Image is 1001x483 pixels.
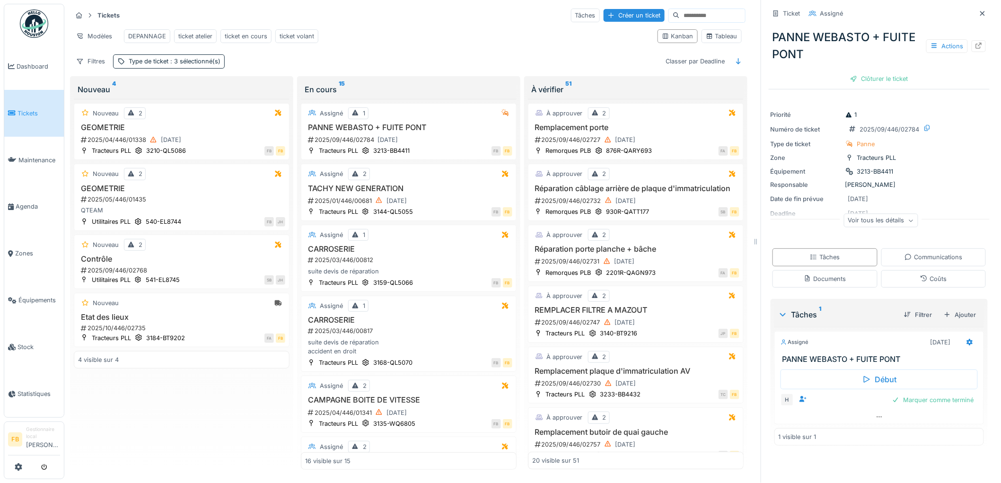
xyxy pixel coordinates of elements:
div: Nouveau [78,84,286,95]
h3: Remplacement butoir de quai gauche [532,428,739,437]
span: Statistiques [18,389,60,398]
div: 876R-QARY693 [606,146,652,155]
div: 2 [363,442,367,451]
div: 3135-WQ6805 [373,419,415,428]
div: Marquer comme terminé [888,394,978,406]
h3: CAMPAGNE BOITE DE VITESSE [305,395,512,404]
div: Assigné [781,338,809,346]
div: FA [719,268,728,278]
div: Kanban [662,32,694,41]
a: Zones [4,230,64,277]
div: DEPANNAGE [128,32,166,41]
div: FB [730,390,739,399]
div: Tracteurs PLL [319,358,358,367]
a: Maintenance [4,137,64,184]
div: Actions [926,39,968,53]
div: FB [730,268,739,278]
div: FB [730,329,739,338]
div: [DATE] [615,318,635,327]
div: TC [719,390,728,399]
div: Remorques PLB [546,146,591,155]
span: Dashboard [17,62,60,71]
div: 541-EL8745 [146,275,180,284]
div: FB [503,278,512,288]
a: Équipements [4,277,64,324]
div: JP [719,329,728,338]
div: FA [719,146,728,156]
div: À approuver [547,230,583,239]
div: H [781,393,794,406]
h3: Réparation câblage arrière de plaque d'immatriculation [532,184,739,193]
div: Date de fin prévue [771,194,842,203]
div: 2 [603,352,606,361]
div: JH [276,217,285,227]
div: 2025/09/446/02730 [534,378,739,389]
div: Remorques PLB [546,207,591,216]
div: Tâches [778,309,896,320]
span: Stock [18,342,60,351]
h3: Remplacement porte [532,123,739,132]
div: Remorques PLB [546,451,591,460]
div: 2 [603,413,606,422]
div: [DATE] [615,135,636,144]
div: Type de ticket [129,57,220,66]
span: Zones [15,249,60,258]
div: 2 [603,230,606,239]
div: Panne [857,140,875,149]
div: Documents [804,274,846,283]
div: 3168-QL5070 [373,358,413,367]
div: À approuver [547,352,583,361]
div: FB [264,146,274,156]
li: [PERSON_NAME] [26,426,60,453]
a: Dashboard [4,43,64,90]
div: FB [492,358,501,368]
span: Agenda [16,202,60,211]
h3: GEOMETRIE [78,123,285,132]
div: 3159-QL5066 [373,278,413,287]
span: Tickets [18,109,60,118]
div: Ticket [783,9,800,18]
div: En cours [305,84,513,95]
div: FB [503,419,512,429]
div: suite devis de réparation [305,267,512,276]
div: FB [730,451,739,460]
div: 2 [139,169,142,178]
div: Créer un ticket [604,9,665,22]
li: FB [8,432,22,447]
div: TC [719,451,728,460]
div: 2 [603,291,606,300]
div: [DATE] [931,338,951,347]
div: 940R-QATW833 [606,451,654,460]
div: [DATE] [386,408,407,417]
img: Badge_color-CXgf-gQk.svg [20,9,48,38]
div: FB [730,207,739,217]
div: 2201R-QAGN973 [606,268,656,277]
div: Modèles [72,29,116,43]
div: FB [264,217,274,227]
div: Assigné [320,169,343,178]
div: Nouveau [93,169,119,178]
div: [DATE] [378,135,398,144]
div: Nouveau [93,240,119,249]
div: 3233-BB4432 [600,390,641,399]
div: Assigné [320,381,343,390]
div: Tâches [810,253,840,262]
div: Priorité [771,110,842,119]
div: SB [264,275,274,285]
div: Gestionnaire local [26,426,60,440]
div: 2025/09/446/02747 [534,316,739,328]
a: Statistiques [4,370,64,417]
div: Nouveau [93,299,119,307]
div: 2025/09/446/02784 [307,134,512,146]
div: Tâches [571,9,600,22]
div: JH [276,275,285,285]
sup: 1 [819,309,822,320]
div: [PERSON_NAME] [771,180,988,189]
div: SB [719,207,728,217]
span: Maintenance [18,156,60,165]
div: 2025/04/446/01338 [80,134,285,146]
div: Ajouter [940,308,980,321]
div: 2025/05/446/01435 [80,195,285,204]
div: 2025/03/446/00817 [307,326,512,335]
h3: Réparation porte planche + bâche [532,245,739,254]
